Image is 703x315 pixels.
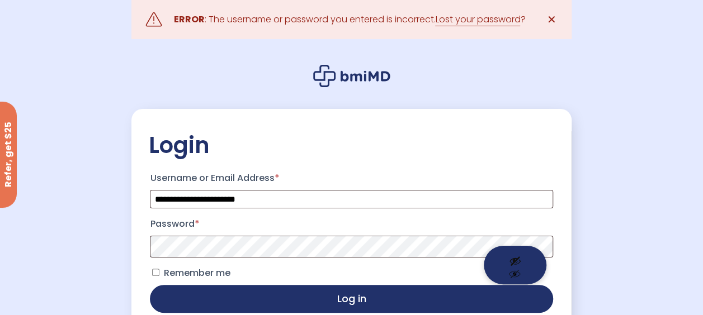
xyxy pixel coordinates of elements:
[541,8,563,31] a: ✕
[547,12,556,27] span: ✕
[148,131,554,159] h2: Login
[150,215,553,233] label: Password
[163,266,230,279] span: Remember me
[173,12,525,27] div: : The username or password you entered is incorrect. ?
[435,13,520,26] a: Lost your password
[150,169,553,187] label: Username or Email Address
[173,13,204,26] strong: ERROR
[150,285,553,313] button: Log in
[484,246,546,284] button: Show password
[152,269,159,276] input: Remember me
